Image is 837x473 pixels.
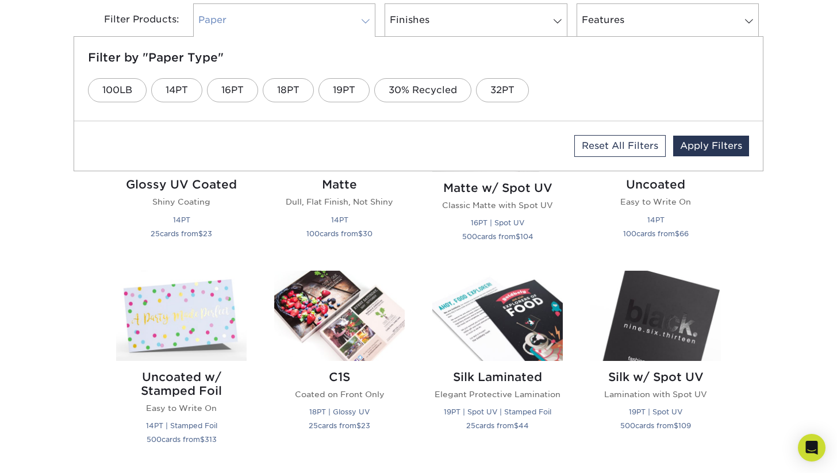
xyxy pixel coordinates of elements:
[116,402,247,414] p: Easy to Write On
[263,78,314,102] a: 18PT
[274,389,405,400] p: Coated on Front Only
[207,78,258,102] a: 16PT
[116,271,247,361] img: Uncoated w/ Stamped Foil Postcards
[173,216,190,224] small: 14PT
[151,229,160,238] span: 25
[274,271,405,460] a: C1S Postcards C1S Coated on Front Only 18PT | Glossy UV 25cards from$23
[358,229,363,238] span: $
[620,421,691,430] small: cards from
[432,389,563,400] p: Elegant Protective Lamination
[590,370,721,384] h2: Silk w/ Spot UV
[623,229,689,238] small: cards from
[116,271,247,460] a: Uncoated w/ Stamped Foil Postcards Uncoated w/ Stamped Foil Easy to Write On 14PT | Stamped Foil ...
[476,78,529,102] a: 32PT
[193,3,375,37] a: Paper
[466,421,475,430] span: 25
[432,199,563,211] p: Classic Matte with Spot UV
[629,407,682,416] small: 19PT | Spot UV
[432,181,563,195] h2: Matte w/ Spot UV
[198,229,203,238] span: $
[674,421,678,430] span: $
[356,421,361,430] span: $
[432,271,563,460] a: Silk Laminated Postcards Silk Laminated Elegant Protective Lamination 19PT | Spot UV | Stamped Fo...
[374,78,471,102] a: 30% Recycled
[514,421,519,430] span: $
[274,196,405,207] p: Dull, Flat Finish, Not Shiny
[678,421,691,430] span: 109
[203,229,212,238] span: 23
[363,229,373,238] span: 30
[88,78,147,102] a: 100LB
[274,178,405,191] h2: Matte
[471,218,524,227] small: 16PT | Spot UV
[675,229,679,238] span: $
[200,435,205,444] span: $
[798,434,826,462] div: Open Intercom Messenger
[306,229,373,238] small: cards from
[116,196,247,207] p: Shiny Coating
[462,232,533,241] small: cards from
[466,421,529,430] small: cards from
[432,271,563,361] img: Silk Laminated Postcards
[432,370,563,384] h2: Silk Laminated
[306,229,320,238] span: 100
[679,229,689,238] span: 66
[116,178,247,191] h2: Glossy UV Coated
[516,232,520,241] span: $
[318,78,370,102] a: 19PT
[590,196,721,207] p: Easy to Write On
[116,370,247,398] h2: Uncoated w/ Stamped Foil
[151,229,212,238] small: cards from
[385,3,567,37] a: Finishes
[623,229,636,238] span: 100
[146,421,217,430] small: 14PT | Stamped Foil
[309,407,370,416] small: 18PT | Glossy UV
[673,136,749,156] a: Apply Filters
[147,435,217,444] small: cards from
[274,370,405,384] h2: C1S
[647,216,665,224] small: 14PT
[577,3,759,37] a: Features
[462,232,477,241] span: 500
[620,421,635,430] span: 500
[309,421,318,430] span: 25
[88,51,749,64] h5: Filter by "Paper Type"
[519,421,529,430] span: 44
[520,232,533,241] span: 104
[274,271,405,361] img: C1S Postcards
[205,435,217,444] span: 313
[151,78,202,102] a: 14PT
[147,435,162,444] span: 500
[309,421,370,430] small: cards from
[590,271,721,361] img: Silk w/ Spot UV Postcards
[590,271,721,460] a: Silk w/ Spot UV Postcards Silk w/ Spot UV Lamination with Spot UV 19PT | Spot UV 500cards from$109
[331,216,348,224] small: 14PT
[574,135,666,157] a: Reset All Filters
[444,407,551,416] small: 19PT | Spot UV | Stamped Foil
[590,389,721,400] p: Lamination with Spot UV
[590,178,721,191] h2: Uncoated
[361,421,370,430] span: 23
[74,3,189,37] div: Filter Products:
